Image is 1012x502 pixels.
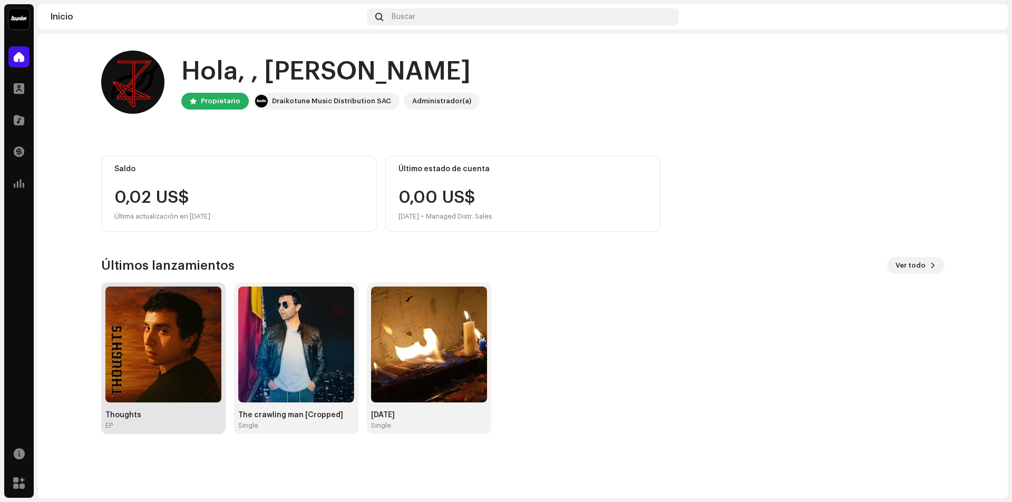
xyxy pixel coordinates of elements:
[114,210,364,223] div: Última actualización en [DATE]
[426,210,492,223] div: Managed Distr. Sales
[398,210,419,223] div: [DATE]
[101,257,235,274] h3: Últimos lanzamientos
[385,156,661,232] re-o-card-value: Último estado de cuenta
[371,421,391,430] div: Single
[978,8,995,25] img: 43658ac0-0e7d-48d6-b221-62ff80ae48e2
[412,95,471,107] div: Administrador(a)
[398,165,648,173] div: Último estado de cuenta
[272,95,391,107] div: Draikotune Music Distribution SAC
[105,421,113,430] div: EP
[371,411,487,419] div: [DATE]
[114,165,364,173] div: Saldo
[101,156,377,232] re-o-card-value: Saldo
[371,287,487,402] img: bc7c1bb8-d427-49ee-8da8-9b8a3830a063
[101,51,164,114] img: 43658ac0-0e7d-48d6-b221-62ff80ae48e2
[105,411,221,419] div: Thoughts
[238,421,258,430] div: Single
[51,13,363,21] div: Inicio
[421,210,424,223] div: •
[238,287,354,402] img: 6a8bd015-d0d6-482e-8426-1c1d35fbdf46
[238,411,354,419] div: The crawling man [Cropped]
[255,95,268,107] img: 10370c6a-d0e2-4592-b8a2-38f444b0ca44
[8,8,30,29] img: 10370c6a-d0e2-4592-b8a2-38f444b0ca44
[896,255,926,276] span: Ver todo
[105,287,221,402] img: cc740fc7-cfd4-4ba6-8bdb-bf06fae65ce6
[201,95,240,107] div: Propietario
[392,13,415,21] span: Buscar
[887,257,945,274] button: Ver todo
[181,55,480,88] div: Hola, , [PERSON_NAME]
